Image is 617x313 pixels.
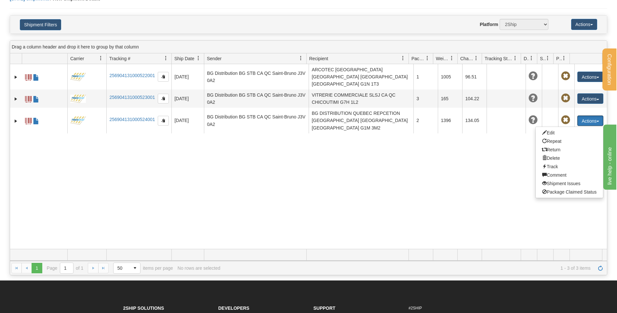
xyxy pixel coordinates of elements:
[438,108,462,133] td: 1396
[171,89,204,108] td: [DATE]
[33,115,39,125] a: BOL / CMR
[536,162,603,171] a: Track
[485,55,513,62] span: Tracking Status
[70,55,84,62] span: Carrier
[529,94,538,103] span: Unknown
[536,154,603,162] a: Delete shipment
[561,116,570,125] span: Pickup Not Assigned
[536,171,603,179] a: Comment
[20,19,61,30] button: Shipment Filters
[602,48,616,90] button: Configuration
[462,89,487,108] td: 104.22
[411,55,425,62] span: Packages
[109,117,155,122] a: 256904131000524001
[70,116,86,125] img: 68 - TRANSKID
[60,263,73,273] input: Page 1
[13,118,19,124] a: Expand
[113,263,141,274] span: Page sizes drop down
[409,306,494,310] h6: #2SHIP
[536,179,603,188] a: Shipment Issues
[109,95,155,100] a: 256904131000523001
[25,115,32,125] a: Label
[158,94,169,103] button: Copy to clipboard
[526,53,537,64] a: Delivery Status filter column settings
[47,263,84,274] span: Page of 1
[193,53,204,64] a: Ship Date filter column settings
[70,73,86,81] img: 68 - TRANSKID
[33,93,39,103] a: BOL / CMR
[413,108,438,133] td: 2
[462,108,487,133] td: 134.05
[117,265,126,271] span: 50
[314,306,336,311] strong: Support
[524,55,529,62] span: Delivery Status
[25,93,32,103] a: Label
[460,55,474,62] span: Charge
[536,129,603,137] a: Edit
[123,306,164,311] strong: 2Ship Solutions
[225,265,591,271] span: 1 - 3 of 3 items
[13,96,19,102] a: Expand
[309,89,413,108] td: VITRERIE COMMERCIALE SLSJ CA QC CHICOUTIMI G7H 1L2
[171,108,204,133] td: [DATE]
[536,137,603,145] a: Repeat
[602,123,616,190] iframe: chat widget
[113,263,173,274] span: items per page
[158,116,169,126] button: Copy to clipboard
[510,53,521,64] a: Tracking Status filter column settings
[540,55,545,62] span: Shipment Issues
[178,265,221,271] div: No rows are selected
[109,55,130,62] span: Tracking #
[536,145,603,154] a: Return
[413,89,438,108] td: 3
[438,64,462,89] td: 1005
[95,53,106,64] a: Carrier filter column settings
[462,64,487,89] td: 96.51
[471,53,482,64] a: Charge filter column settings
[10,41,607,53] div: grid grouping header
[529,72,538,81] span: Unknown
[556,55,562,62] span: Pickup Status
[558,53,570,64] a: Pickup Status filter column settings
[561,72,570,81] span: Pickup Not Assigned
[25,71,32,82] a: Label
[309,55,328,62] span: Recipient
[577,116,603,126] button: Actions
[130,263,140,273] span: select
[529,116,538,125] span: Unknown
[309,108,413,133] td: BG DISTRIBUTION QUEBEC REPCETION [GEOGRAPHIC_DATA] [GEOGRAPHIC_DATA] [GEOGRAPHIC_DATA] G1M 3M2
[438,89,462,108] td: 165
[5,4,60,12] div: live help - online
[32,263,42,273] span: Page 1
[70,95,86,103] img: 68 - TRANSKID
[295,53,306,64] a: Sender filter column settings
[536,188,603,196] a: Package Claimed Status
[13,74,19,80] a: Expand
[33,71,39,82] a: BOL / CMR
[109,73,155,78] a: 256904131000522001
[571,19,597,30] button: Actions
[480,21,498,28] label: Platform
[436,55,449,62] span: Weight
[160,53,171,64] a: Tracking # filter column settings
[413,64,438,89] td: 1
[171,64,204,89] td: [DATE]
[174,55,194,62] span: Ship Date
[204,89,309,108] td: BG Distribution BG STB CA QC Saint-Bruno J3V 0A2
[309,64,413,89] td: ARCOTEC [GEOGRAPHIC_DATA] [GEOGRAPHIC_DATA] [GEOGRAPHIC_DATA] [GEOGRAPHIC_DATA] G1N 1T3
[397,53,409,64] a: Recipient filter column settings
[204,108,309,133] td: BG Distribution BG STB CA QC Saint-Bruno J3V 0A2
[577,93,603,104] button: Actions
[577,72,603,82] button: Actions
[158,72,169,82] button: Copy to clipboard
[204,64,309,89] td: BG Distribution BG STB CA QC Saint-Bruno J3V 0A2
[595,263,606,273] a: Refresh
[446,53,457,64] a: Weight filter column settings
[542,53,553,64] a: Shipment Issues filter column settings
[207,55,221,62] span: Sender
[218,306,249,311] strong: Developers
[422,53,433,64] a: Packages filter column settings
[561,94,570,103] span: Pickup Not Assigned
